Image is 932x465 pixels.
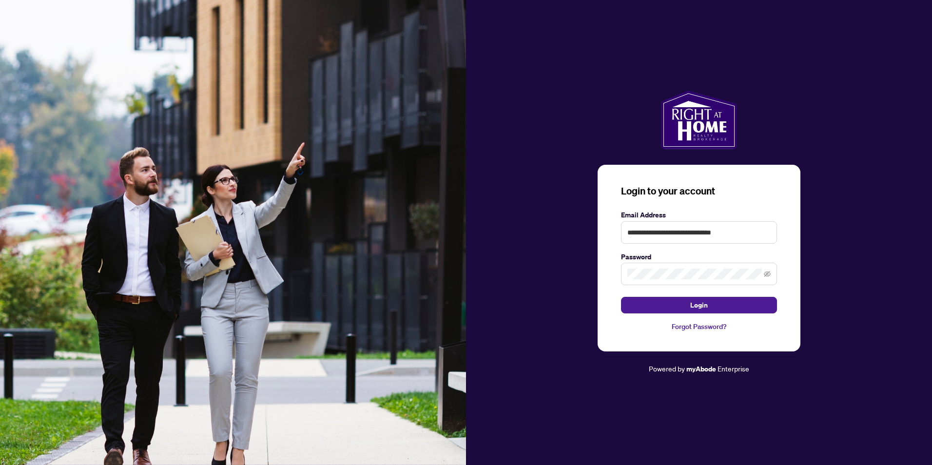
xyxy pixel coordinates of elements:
[718,364,749,373] span: Enterprise
[621,210,777,220] label: Email Address
[661,91,737,149] img: ma-logo
[621,321,777,332] a: Forgot Password?
[621,297,777,313] button: Login
[621,184,777,198] h3: Login to your account
[690,297,708,313] span: Login
[649,364,685,373] span: Powered by
[621,252,777,262] label: Password
[764,271,771,277] span: eye-invisible
[686,364,716,374] a: myAbode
